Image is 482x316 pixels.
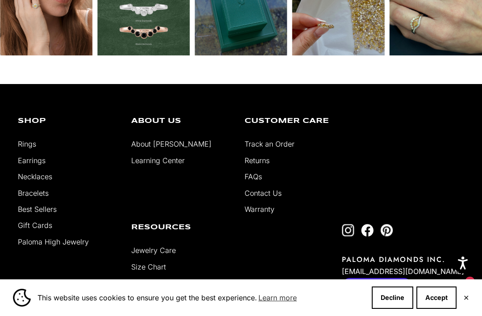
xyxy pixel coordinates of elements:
a: Best Sellers [18,205,57,214]
a: Follow on Pinterest [380,224,393,236]
button: Close [463,295,469,300]
p: About Us [131,118,231,125]
p: PALOMA DIAMONDS INC. [342,254,464,265]
a: Track an Order [245,139,295,148]
p: Resources [131,224,231,231]
a: About [PERSON_NAME] [131,139,212,148]
img: Cookie banner [13,289,31,307]
a: Earrings [18,156,46,165]
a: Learning Center [131,156,185,165]
a: Paloma High Jewelry [18,237,89,246]
span: This website uses cookies to ensure you get the best experience. [37,291,365,304]
p: Customer Care [245,118,345,125]
a: Contact Us [245,189,282,198]
a: Jewelry Care [131,246,176,255]
a: Bracelets [18,189,49,198]
button: Accept [416,287,457,309]
p: Shop [18,118,118,125]
a: FAQs [245,172,262,181]
a: Necklaces [18,172,52,181]
a: Size Chart [131,262,166,271]
p: [EMAIL_ADDRESS][DOMAIN_NAME] [342,265,464,278]
a: Returns [245,156,270,165]
a: Follow on Facebook [361,224,374,236]
a: Newsletter [131,278,167,287]
a: Follow on Instagram [342,224,354,236]
button: Decline [372,287,413,309]
a: Rings [18,139,36,148]
a: Gift Cards [18,221,52,230]
a: Learn more [257,291,298,304]
a: Warranty [245,205,274,214]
